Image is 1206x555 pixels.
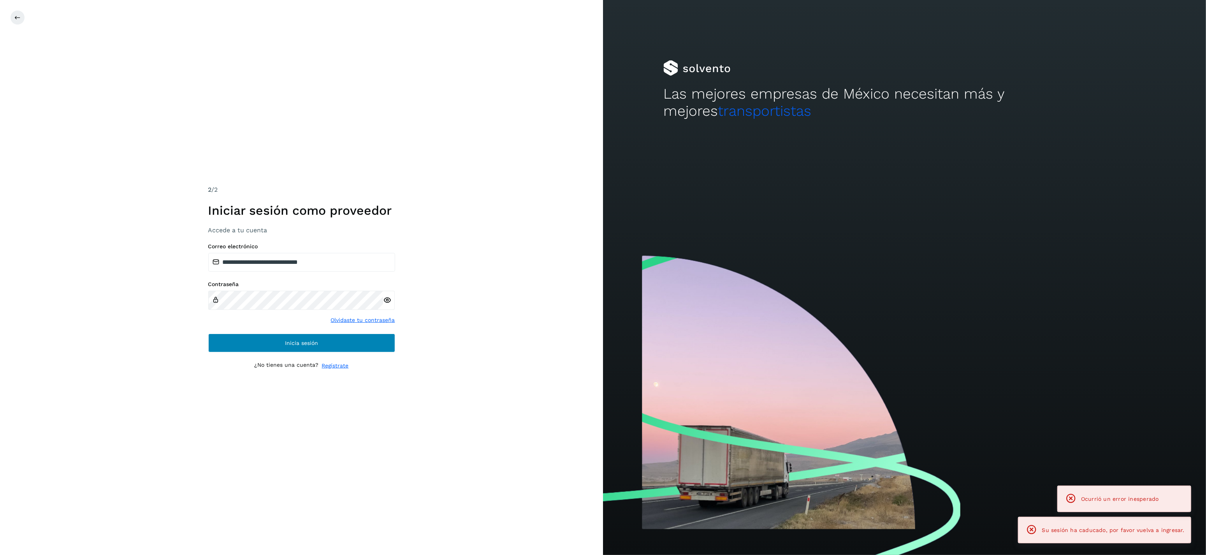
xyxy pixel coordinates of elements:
p: ¿No tienes una cuenta? [255,362,319,370]
label: Correo electrónico [208,243,395,250]
label: Contraseña [208,281,395,288]
a: Olvidaste tu contraseña [331,316,395,324]
span: 2 [208,186,212,193]
h3: Accede a tu cuenta [208,226,395,234]
h2: Las mejores empresas de México necesitan más y mejores [663,85,1146,120]
a: Regístrate [322,362,349,370]
div: /2 [208,185,395,194]
span: Inicia sesión [285,340,318,346]
button: Inicia sesión [208,334,395,352]
span: Ocurrió un error inesperado [1081,496,1159,502]
h1: Iniciar sesión como proveedor [208,203,395,218]
span: transportistas [718,103,811,119]
span: Su sesión ha caducado, por favor vuelva a ingresar. [1042,527,1185,533]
